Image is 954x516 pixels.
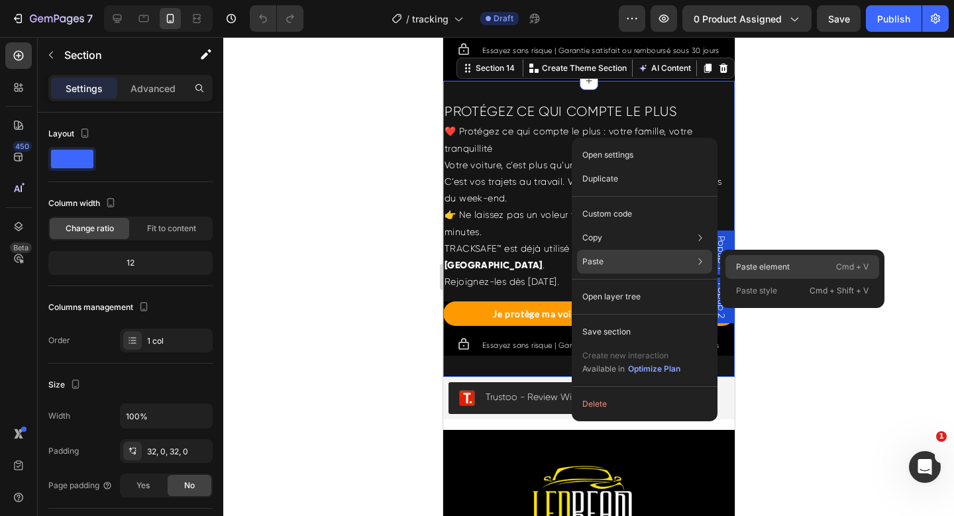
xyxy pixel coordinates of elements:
[628,363,680,375] div: Optimize Plan
[406,12,409,26] span: /
[48,299,152,317] div: Columns management
[494,13,513,25] span: Draft
[817,5,861,32] button: Save
[250,5,303,32] div: Undo/Redo
[443,37,735,516] iframe: Design area
[577,392,712,416] button: Delete
[64,47,173,63] p: Section
[736,285,777,297] p: Paste style
[828,13,850,25] span: Save
[5,5,99,32] button: 7
[682,5,812,32] button: 0 product assigned
[877,12,910,26] div: Publish
[147,223,196,234] span: Fit to content
[48,376,83,394] div: Size
[147,335,209,347] div: 1 col
[866,5,922,32] button: Publish
[736,261,790,273] p: Paste element
[412,12,449,26] span: tracking
[582,326,631,338] p: Save section
[184,480,195,491] span: No
[909,451,941,483] iframe: Intercom live chat
[627,362,681,376] button: Optimize Plan
[46,426,245,512] img: gempages_563547463047185170-708cd65a-6e7f-4910-bd1e-2ebd84108cb9.png
[66,223,114,234] span: Change ratio
[87,11,93,26] p: 7
[48,125,93,143] div: Layout
[147,446,209,458] div: 32, 0, 32, 0
[48,410,70,422] div: Width
[582,149,633,161] p: Open settings
[936,431,947,442] span: 1
[582,173,618,185] p: Duplicate
[810,284,869,297] p: Cmd + Shift + V
[51,254,210,272] div: 12
[48,480,113,491] div: Page padding
[582,256,604,268] p: Paste
[136,480,150,491] span: Yes
[836,260,869,274] p: Cmd + V
[10,242,32,253] div: Beta
[121,404,212,428] input: Auto
[694,12,782,26] span: 0 product assigned
[582,291,641,303] p: Open layer tree
[131,81,176,95] p: Advanced
[582,349,681,362] p: Create new interaction
[582,208,632,220] p: Custom code
[48,335,70,346] div: Order
[582,364,625,374] span: Available in
[48,195,119,213] div: Column width
[48,445,79,457] div: Padding
[582,232,602,244] p: Copy
[66,81,103,95] p: Settings
[13,141,32,152] div: 450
